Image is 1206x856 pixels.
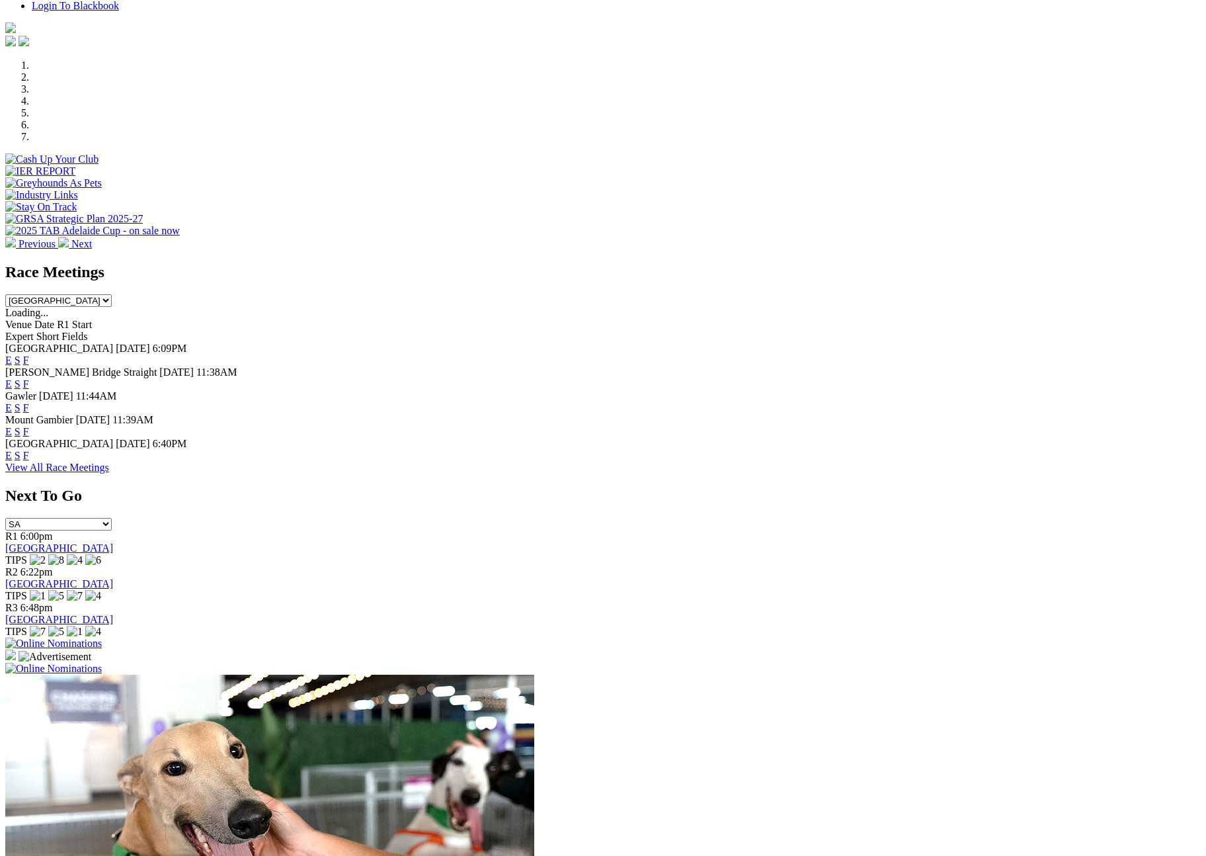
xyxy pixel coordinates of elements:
[85,590,101,602] img: 4
[5,237,16,247] img: chevron-left-pager-white.svg
[5,487,1201,505] h2: Next To Go
[153,438,187,449] span: 6:40PM
[5,378,12,390] a: E
[5,390,36,402] span: Gawler
[23,378,29,390] a: F
[15,402,20,413] a: S
[76,414,110,425] span: [DATE]
[5,626,27,637] span: TIPS
[30,626,46,638] img: 7
[58,237,69,247] img: chevron-right-pager-white.svg
[5,554,27,566] span: TIPS
[153,343,187,354] span: 6:09PM
[5,165,75,177] img: IER REPORT
[5,201,77,213] img: Stay On Track
[30,554,46,566] img: 2
[5,22,16,33] img: logo-grsa-white.png
[48,590,64,602] img: 5
[15,355,20,366] a: S
[23,355,29,366] a: F
[57,319,92,330] span: R1 Start
[15,378,20,390] a: S
[5,566,18,578] span: R2
[112,414,153,425] span: 11:39AM
[5,153,99,165] img: Cash Up Your Club
[20,566,53,578] span: 6:22pm
[15,450,20,461] a: S
[5,402,12,413] a: E
[5,213,143,225] img: GRSA Strategic Plan 2025-27
[19,651,91,663] img: Advertisement
[5,590,27,601] span: TIPS
[5,602,18,613] span: R3
[76,390,117,402] span: 11:44AM
[5,462,109,473] a: View All Race Meetings
[196,366,237,378] span: 11:38AM
[5,343,113,354] span: [GEOGRAPHIC_DATA]
[5,319,32,330] span: Venue
[5,531,18,542] span: R1
[34,319,54,330] span: Date
[5,578,113,589] a: [GEOGRAPHIC_DATA]
[36,331,60,342] span: Short
[61,331,87,342] span: Fields
[5,307,48,318] span: Loading...
[5,225,180,237] img: 2025 TAB Adelaide Cup - on sale now
[39,390,73,402] span: [DATE]
[116,438,150,449] span: [DATE]
[5,450,12,461] a: E
[85,626,101,638] img: 4
[5,663,102,675] img: Online Nominations
[116,343,150,354] span: [DATE]
[159,366,194,378] span: [DATE]
[23,426,29,437] a: F
[5,189,78,201] img: Industry Links
[5,638,102,650] img: Online Nominations
[67,626,83,638] img: 1
[5,263,1201,281] h2: Race Meetings
[15,426,20,437] a: S
[19,238,56,249] span: Previous
[5,650,16,660] img: 15187_Greyhounds_GreysPlayCentral_Resize_SA_WebsiteBanner_300x115_2025.jpg
[5,36,16,46] img: facebook.svg
[19,36,29,46] img: twitter.svg
[5,414,73,425] span: Mount Gambier
[67,554,83,566] img: 4
[20,531,53,542] span: 6:00pm
[67,590,83,602] img: 7
[5,177,102,189] img: Greyhounds As Pets
[5,366,157,378] span: [PERSON_NAME] Bridge Straight
[5,355,12,366] a: E
[30,590,46,602] img: 1
[85,554,101,566] img: 6
[48,626,64,638] img: 5
[20,602,53,613] span: 6:48pm
[5,438,113,449] span: [GEOGRAPHIC_DATA]
[5,614,113,625] a: [GEOGRAPHIC_DATA]
[5,331,34,342] span: Expert
[71,238,92,249] span: Next
[5,426,12,437] a: E
[48,554,64,566] img: 8
[23,450,29,461] a: F
[5,542,113,554] a: [GEOGRAPHIC_DATA]
[58,238,92,249] a: Next
[23,402,29,413] a: F
[5,238,58,249] a: Previous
